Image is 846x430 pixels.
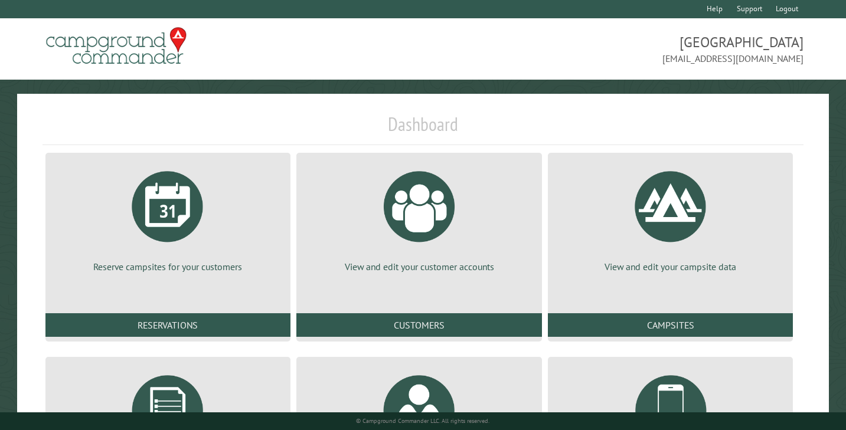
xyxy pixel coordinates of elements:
[423,32,804,65] span: [GEOGRAPHIC_DATA] [EMAIL_ADDRESS][DOMAIN_NAME]
[356,417,489,425] small: © Campground Commander LLC. All rights reserved.
[60,162,277,273] a: Reserve campsites for your customers
[311,260,528,273] p: View and edit your customer accounts
[43,23,190,69] img: Campground Commander
[43,113,804,145] h1: Dashboard
[562,162,779,273] a: View and edit your campsite data
[311,162,528,273] a: View and edit your customer accounts
[296,313,542,337] a: Customers
[548,313,793,337] a: Campsites
[45,313,291,337] a: Reservations
[60,260,277,273] p: Reserve campsites for your customers
[562,260,779,273] p: View and edit your campsite data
